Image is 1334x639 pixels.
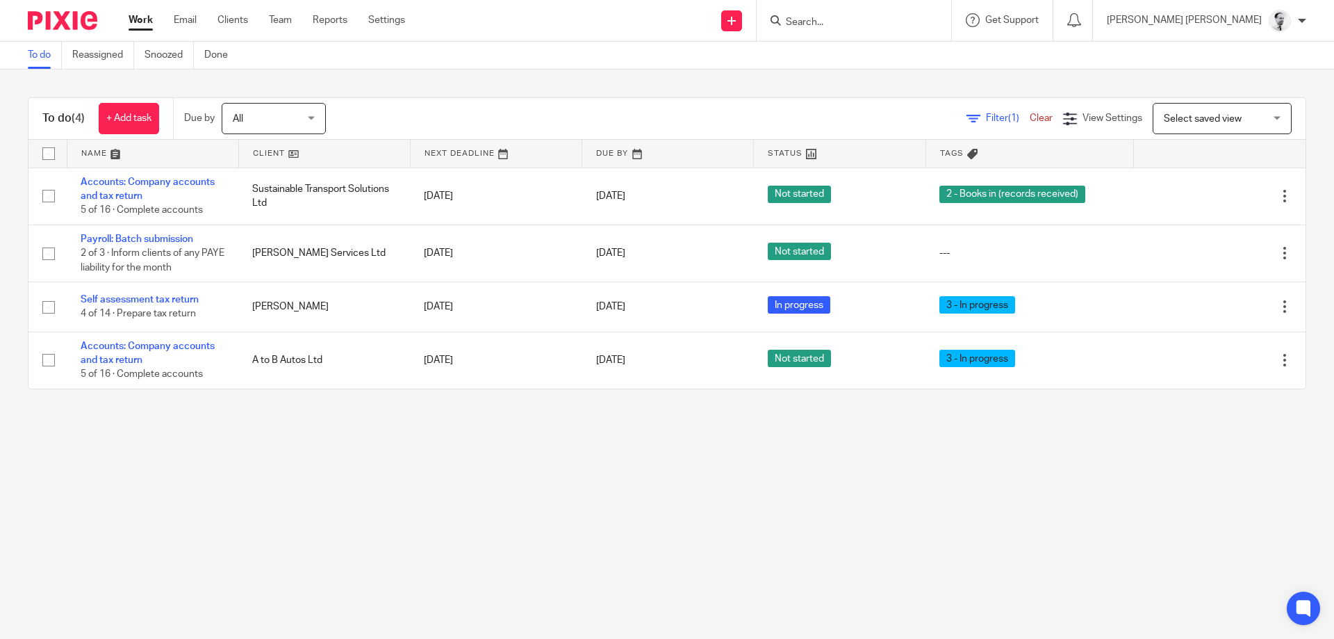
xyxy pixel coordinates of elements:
[768,243,831,260] span: Not started
[939,186,1085,203] span: 2 - Books in (records received)
[238,168,410,225] td: Sustainable Transport Solutions Ltd
[42,111,85,126] h1: To do
[596,355,625,365] span: [DATE]
[410,168,582,225] td: [DATE]
[1164,114,1242,124] span: Select saved view
[1030,113,1053,123] a: Clear
[99,103,159,134] a: + Add task
[81,234,193,244] a: Payroll: Batch submission
[1008,113,1019,123] span: (1)
[768,186,831,203] span: Not started
[72,113,85,124] span: (4)
[129,13,153,27] a: Work
[81,369,203,379] span: 5 of 16 · Complete accounts
[81,177,215,201] a: Accounts: Company accounts and tax return
[939,246,1120,260] div: ---
[596,302,625,312] span: [DATE]
[81,341,215,365] a: Accounts: Company accounts and tax return
[985,15,1039,25] span: Get Support
[596,248,625,258] span: [DATE]
[269,13,292,27] a: Team
[368,13,405,27] a: Settings
[1082,113,1142,123] span: View Settings
[145,42,194,69] a: Snoozed
[81,205,203,215] span: 5 of 16 · Complete accounts
[410,282,582,332] td: [DATE]
[238,282,410,332] td: [PERSON_NAME]
[939,296,1015,314] span: 3 - In progress
[81,295,199,305] a: Self assessment tax return
[596,191,625,201] span: [DATE]
[233,114,243,124] span: All
[939,350,1015,367] span: 3 - In progress
[174,13,197,27] a: Email
[238,225,410,282] td: [PERSON_NAME] Services Ltd
[204,42,238,69] a: Done
[313,13,347,27] a: Reports
[784,17,909,29] input: Search
[768,296,830,314] span: In progress
[72,42,134,69] a: Reassigned
[238,332,410,389] td: A to B Autos Ltd
[184,111,215,125] p: Due by
[1107,13,1262,27] p: [PERSON_NAME] [PERSON_NAME]
[28,42,62,69] a: To do
[81,248,224,273] span: 2 of 3 · Inform clients of any PAYE liability for the month
[217,13,248,27] a: Clients
[768,350,831,367] span: Not started
[1269,10,1291,32] img: Mass_2025.jpg
[28,11,97,30] img: Pixie
[940,149,964,157] span: Tags
[410,332,582,389] td: [DATE]
[986,113,1030,123] span: Filter
[410,225,582,282] td: [DATE]
[81,309,196,319] span: 4 of 14 · Prepare tax return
